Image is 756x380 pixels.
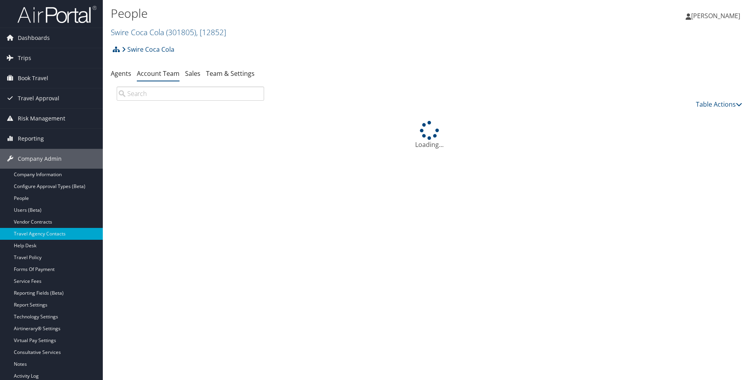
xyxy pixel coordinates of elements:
[686,4,748,28] a: [PERSON_NAME]
[696,100,742,109] a: Table Actions
[122,41,174,57] a: Swire Coca Cola
[166,27,196,38] span: ( 301805 )
[18,48,31,68] span: Trips
[18,68,48,88] span: Book Travel
[206,69,255,78] a: Team & Settings
[137,69,180,78] a: Account Team
[18,149,62,169] span: Company Admin
[111,5,536,22] h1: People
[691,11,740,20] span: [PERSON_NAME]
[111,121,748,149] div: Loading...
[18,129,44,149] span: Reporting
[111,27,226,38] a: Swire Coca Cola
[18,88,59,108] span: Travel Approval
[17,5,96,24] img: airportal-logo.png
[18,109,65,128] span: Risk Management
[18,28,50,48] span: Dashboards
[185,69,200,78] a: Sales
[111,69,131,78] a: Agents
[196,27,226,38] span: , [ 12852 ]
[117,87,264,101] input: Search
